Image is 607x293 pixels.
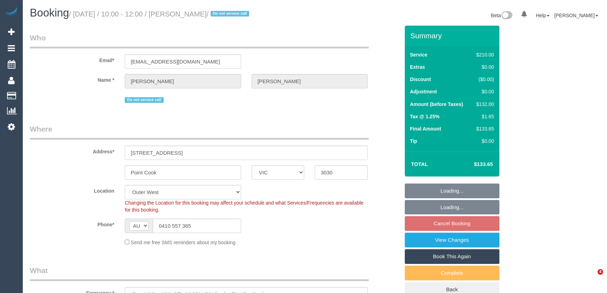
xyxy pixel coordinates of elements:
span: / [207,10,252,18]
div: $0.00 [473,64,494,71]
label: Tip [410,138,417,145]
label: Service [410,51,428,58]
span: Do not service call [211,11,249,16]
div: $210.00 [473,51,494,58]
h3: Summary [410,32,496,40]
legend: Who [30,33,369,48]
label: Phone* [25,219,120,228]
a: Help [536,13,550,18]
img: Automaid Logo [4,7,18,17]
label: Adjustment [410,88,437,95]
img: New interface [501,11,512,20]
h4: $133.65 [453,161,493,167]
label: Name * [25,74,120,84]
label: Email* [25,54,120,64]
iframe: Intercom live chat [583,269,600,286]
strong: Total [411,161,428,167]
div: $1.65 [473,113,494,120]
div: $0.00 [473,88,494,95]
label: Discount [410,76,431,83]
input: First Name* [125,74,241,88]
input: Phone* [153,219,241,233]
input: Email* [125,54,241,69]
div: $132.00 [473,101,494,108]
span: Booking [30,7,69,19]
input: Post Code* [315,165,368,180]
label: Location [25,185,120,194]
label: Final Amount [410,125,441,132]
label: Tax @ 1.25% [410,113,439,120]
input: Suburb* [125,165,241,180]
span: Changing the Location for this booking may affect your schedule and what Services/Frequencies are... [125,200,363,213]
a: View Changes [405,233,499,247]
a: [PERSON_NAME] [554,13,598,18]
input: Last Name* [252,74,368,88]
span: Send me free SMS reminders about my booking [131,240,236,245]
label: Extras [410,64,425,71]
div: $0.00 [473,138,494,145]
div: $133.65 [473,125,494,132]
small: / [DATE] / 10:00 - 12:00 / [PERSON_NAME] [69,10,251,18]
a: Book This Again [405,249,499,264]
legend: What [30,265,369,281]
a: Beta [491,13,513,18]
label: Amount (before Taxes) [410,101,463,108]
span: 4 [598,269,603,275]
legend: Where [30,124,369,140]
span: Do not service call [125,97,163,103]
div: ($0.00) [473,76,494,83]
label: Address* [25,146,120,155]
